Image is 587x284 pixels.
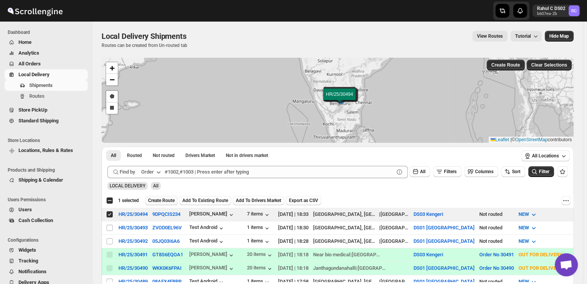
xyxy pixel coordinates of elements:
[118,225,148,231] button: HR/25/30493
[18,72,50,77] span: Local Delivery
[106,102,118,114] a: Draw a rectangle
[6,1,64,20] img: ScrollEngine
[8,197,88,203] span: Users Permissions
[334,93,345,102] img: Marker
[477,33,503,39] span: View Routes
[444,169,457,174] span: Filters
[313,224,379,232] div: [GEOGRAPHIC_DATA], [GEOGRAPHIC_DATA]
[111,152,116,159] span: All
[189,211,235,219] div: [PERSON_NAME]
[181,150,220,161] button: Claimable
[145,196,178,205] button: Create Route
[489,137,574,143] div: © contributors
[531,62,567,68] span: Clear Selections
[537,5,565,12] p: Rahul C DS02
[148,150,179,161] button: Unrouted
[189,224,225,232] button: Test Android
[414,265,475,271] button: DS01 [GEOGRAPHIC_DATA]
[313,237,409,245] div: |
[278,210,309,218] div: [DATE] | 18:33
[414,252,443,257] button: DS03 Kengeri
[18,107,47,113] span: Store PickUp
[122,150,147,161] button: Routed
[18,61,41,67] span: All Orders
[18,147,73,153] span: Locations, Rules & Rates
[512,169,520,174] span: Sort
[475,169,494,174] span: Columns
[106,91,118,102] a: Draw a polygon
[118,211,148,217] button: HR/25/30494
[5,37,88,48] button: Home
[148,197,175,204] span: Create Route
[479,265,514,271] button: Order No 30490
[514,235,542,247] button: NEW
[189,251,235,259] div: [PERSON_NAME]
[247,224,271,232] div: 1 items
[153,183,158,189] span: All
[18,50,39,56] span: Analytics
[18,207,32,212] span: Users
[334,94,345,103] img: Marker
[514,262,575,274] button: OUT FOR DELIVERY
[247,211,271,219] button: 7 items
[8,137,88,144] span: Store Locations
[152,265,182,271] button: WKK0K6FPAI
[189,265,235,272] button: [PERSON_NAME]
[118,265,148,271] button: HR/25/30490
[549,33,569,39] span: Hide Map
[490,137,509,142] a: Leaflet
[18,217,53,223] span: Cash Collection
[479,224,514,232] div: Not routed
[420,169,425,174] span: All
[479,237,514,245] div: Not routed
[5,245,88,256] button: Widgets
[8,167,88,173] span: Products and Shipping
[118,252,148,257] div: HR/25/30491
[519,252,562,257] span: OUT FOR DELIVERY
[286,196,321,205] button: Export as CSV
[152,225,182,231] button: ZVOD0EL96V
[141,168,154,176] div: Order
[247,238,271,246] button: 1 items
[313,224,409,232] div: |
[521,150,570,161] button: All Locations
[5,215,88,226] button: Cash Collection
[18,269,47,274] span: Notifications
[106,62,118,74] a: Zoom in
[414,225,475,231] button: DS01 [GEOGRAPHIC_DATA]
[5,256,88,266] button: Tracking
[118,238,148,244] button: HR/25/30492
[221,150,273,161] button: Un-claimable
[110,63,115,73] span: +
[5,91,88,102] button: Routes
[336,95,347,104] img: Marker
[189,238,225,246] button: Test Android
[519,211,529,217] span: NEW
[510,137,512,142] span: |
[5,204,88,215] button: Users
[571,8,577,13] text: RC
[334,95,345,103] img: Marker
[153,152,175,159] span: Not routed
[532,5,580,17] button: User menu
[110,75,115,84] span: −
[247,251,273,259] button: 20 items
[414,211,443,217] button: DS03 Kengeri
[514,208,542,221] button: NEW
[236,197,281,204] span: Add To Drivers Market
[358,264,386,272] div: [GEOGRAPHIC_DATA]
[472,31,507,42] button: view route
[18,118,58,124] span: Standard Shipping
[18,177,63,183] span: Shipping & Calendar
[106,74,118,85] a: Zoom out
[527,60,572,70] button: Clear Selections
[414,238,475,244] button: DS01 [GEOGRAPHIC_DATA]
[313,210,409,218] div: |
[18,258,38,264] span: Tracking
[8,237,88,243] span: Configurations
